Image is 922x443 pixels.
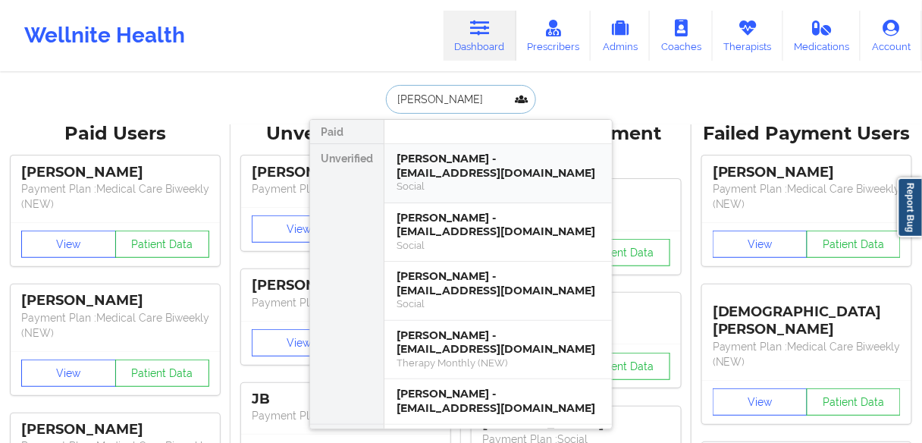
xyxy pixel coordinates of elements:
p: Payment Plan : Unmatched Plan [252,408,440,423]
div: Unverified Users [241,122,450,146]
p: Payment Plan : Medical Care Biweekly (NEW) [21,310,209,341]
div: [PERSON_NAME] - [EMAIL_ADDRESS][DOMAIN_NAME] [397,328,600,357]
p: Payment Plan : Medical Care Biweekly (NEW) [713,339,901,369]
button: View [713,388,808,416]
a: Medications [783,11,861,61]
div: Social [397,180,600,193]
div: [PERSON_NAME] - [EMAIL_ADDRESS][DOMAIN_NAME] [397,269,600,297]
button: View [21,360,116,387]
div: Paid Users [11,122,220,146]
div: [PERSON_NAME] - [EMAIL_ADDRESS][DOMAIN_NAME] [397,211,600,239]
div: [PERSON_NAME] [252,277,440,294]
div: Social [397,297,600,310]
div: Failed Payment Users [702,122,911,146]
div: Therapy Monthly (NEW) [397,357,600,369]
a: Therapists [713,11,783,61]
a: Account [861,11,922,61]
p: Payment Plan : Unmatched Plan [252,295,440,310]
div: [PERSON_NAME] [252,164,440,181]
p: Payment Plan : Medical Care Biweekly (NEW) [21,181,209,212]
button: Patient Data [576,239,671,266]
div: [PERSON_NAME] [21,164,209,181]
button: Patient Data [115,360,210,387]
div: Unverified [310,144,384,425]
a: Admins [591,11,650,61]
button: View [713,231,808,258]
div: [PERSON_NAME] - [EMAIL_ADDRESS][DOMAIN_NAME] [397,387,600,415]
button: View [21,231,116,258]
div: Social [397,239,600,252]
button: View [252,329,347,357]
div: [PERSON_NAME] [21,421,209,438]
div: [PERSON_NAME] [713,164,901,181]
a: Report Bug [898,178,922,237]
p: Payment Plan : Medical Care Biweekly (NEW) [713,181,901,212]
a: Dashboard [444,11,516,61]
button: View [252,215,347,243]
button: Patient Data [115,231,210,258]
button: Patient Data [807,388,902,416]
div: Paid [310,120,384,144]
div: JB [252,391,440,408]
a: Coaches [650,11,713,61]
button: Patient Data [807,231,902,258]
div: [PERSON_NAME] [21,292,209,309]
p: Payment Plan : Unmatched Plan [252,181,440,196]
div: [PERSON_NAME] - [EMAIL_ADDRESS][DOMAIN_NAME] [397,152,600,180]
button: Patient Data [576,353,671,380]
div: [DEMOGRAPHIC_DATA][PERSON_NAME] [713,292,901,338]
a: Prescribers [516,11,591,61]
